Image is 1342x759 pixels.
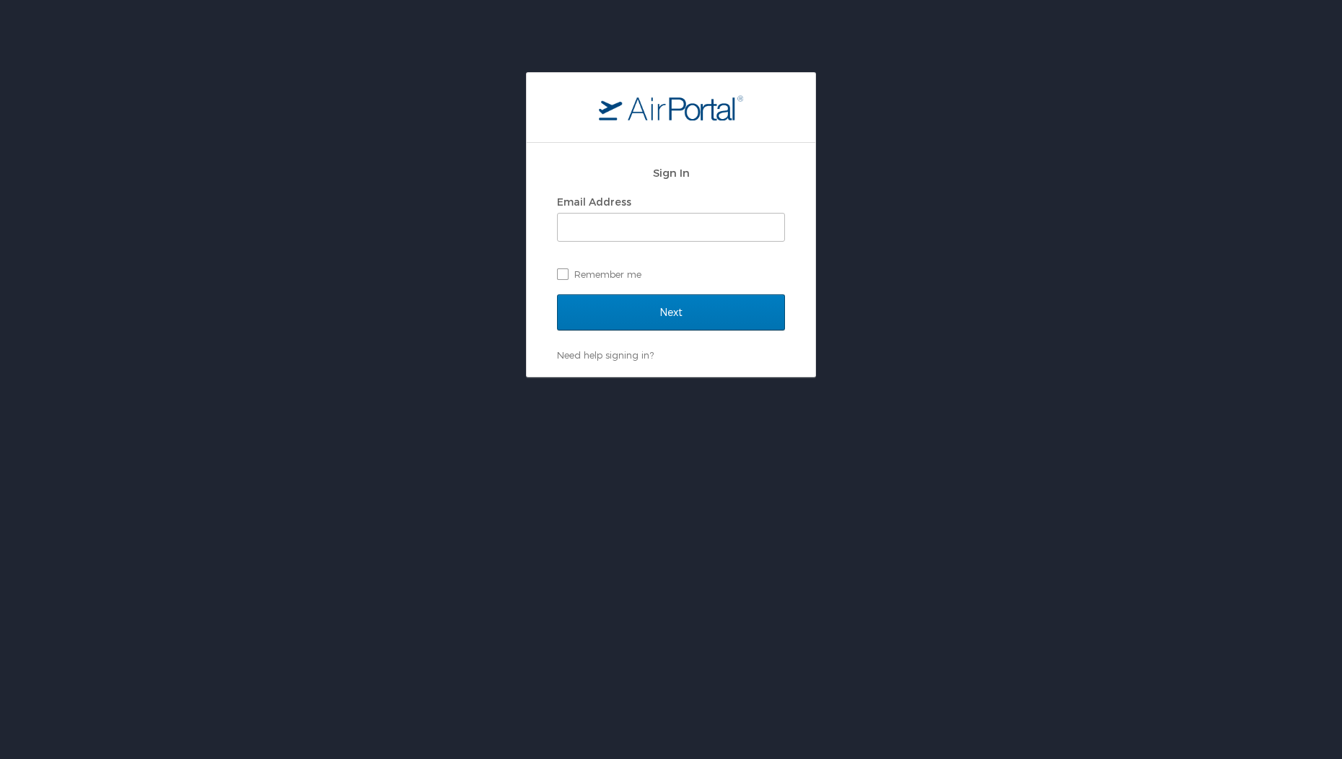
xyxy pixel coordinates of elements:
[557,349,654,361] a: Need help signing in?
[599,95,743,120] img: logo
[557,164,785,181] h2: Sign In
[557,263,785,285] label: Remember me
[557,196,631,208] label: Email Address
[557,294,785,330] input: Next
